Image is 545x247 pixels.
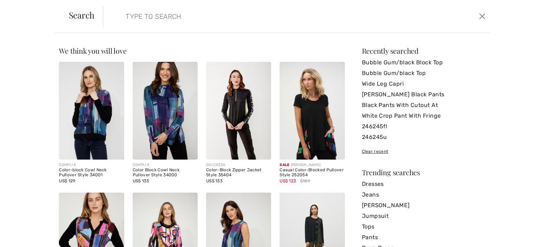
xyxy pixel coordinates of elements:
[133,178,149,183] span: US$ 135
[362,121,486,132] a: 246245fl
[16,5,30,11] span: Chat
[477,11,488,22] button: Close
[59,162,124,168] div: COMPLI K
[133,168,198,178] div: Color Block Cowl Neck Pullover Style 34000
[300,178,310,184] span: $189
[280,163,289,167] span: Sale
[69,11,95,19] span: Search
[362,89,486,100] a: [PERSON_NAME] Black Pants
[362,169,486,176] div: Trending searches
[133,162,198,168] div: COMPLI K
[362,200,486,211] a: [PERSON_NAME]
[362,189,486,200] a: Jeans
[362,221,486,232] a: Tops
[59,178,75,183] span: US$ 129
[362,148,486,155] div: Clear recent
[280,168,345,178] div: Casual Color-Blocked Pullover Style 252054
[362,232,486,243] a: Pants
[206,162,271,168] div: DOLCEZZA
[362,79,486,89] a: Wide Leg Capri
[133,62,198,160] img: Color Block Cowl Neck Pullover Style 34000. As sample
[206,178,222,183] span: US$ 133
[362,111,486,121] a: White Crop Pant With Fringe
[362,211,486,221] a: Jumpsuit
[280,162,345,168] div: [PERSON_NAME]
[206,62,271,160] img: Color-Block Zipper Jacket Style 35404. As sample
[206,168,271,178] div: Color-Block Zipper Jacket Style 35404
[59,62,124,160] img: Color-block Cowl Neck Pullover Style 34001. As sample
[362,132,486,143] a: 246245u
[120,6,388,27] input: TYPE TO SEARCH
[280,62,345,160] img: Casual Color-Blocked Pullover Style 252054. Black/Multi
[59,168,124,178] div: Color-block Cowl Neck Pullover Style 34001
[362,47,486,54] div: Recently searched
[362,68,486,79] a: Bubble Gum/black Top
[362,179,486,189] a: Dresses
[362,57,486,68] a: Bubble Gum/black Block Top
[280,178,296,183] span: US$ 123
[59,46,126,55] span: We think you will love
[362,100,486,111] a: Black Pants With Cutout At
